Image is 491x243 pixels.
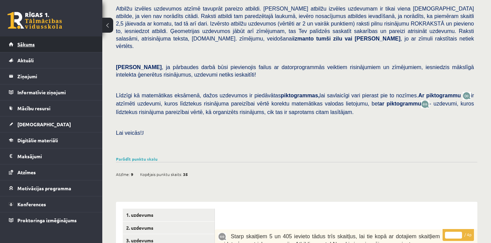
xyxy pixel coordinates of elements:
[116,6,474,49] span: Atbilžu izvēles uzdevumos atzīmē tavuprāt pareizo atbildi. [PERSON_NAME] atbilžu izvēles uzdevuma...
[293,36,314,42] b: izmanto
[17,68,94,84] legend: Ziņojumi
[17,201,46,207] span: Konferences
[116,130,142,136] span: Lai veicās!
[17,217,77,223] span: Proktoringa izmēģinājums
[463,92,471,100] img: JfuEzvunn4EvwAAAAASUVORK5CYII=
[9,84,94,100] a: Informatīvie ziņojumi
[183,169,188,179] span: 35
[316,36,400,42] b: tumši zilu vai [PERSON_NAME]
[9,100,94,116] a: Mācību resursi
[17,121,71,127] span: [DEMOGRAPHIC_DATA]
[9,164,94,180] a: Atzīmes
[131,169,133,179] span: 9
[17,148,94,164] legend: Maksājumi
[9,212,94,228] a: Proktoringa izmēģinājums
[17,137,58,143] span: Digitālie materiāli
[17,105,50,111] span: Mācību resursi
[17,185,71,191] span: Motivācijas programma
[9,148,94,164] a: Maksājumi
[17,84,94,100] legend: Informatīvie ziņojumi
[418,93,461,98] b: Ar piktogrammu
[116,93,463,98] span: Līdzīgi kā matemātikas eksāmenā, dažos uzdevumos ir piedāvātas lai savlaicīgi vari pierast pie to...
[8,12,62,29] a: Rīgas 1. Tālmācības vidusskola
[17,57,34,63] span: Aktuāli
[9,132,94,148] a: Digitālie materiāli
[379,101,421,107] b: ar piktogrammu
[421,100,429,108] img: wKvN42sLe3LLwAAAABJRU5ErkJggg==
[123,222,214,234] a: 2. uzdevums
[9,180,94,196] a: Motivācijas programma
[7,7,248,14] body: Editor, wiswyg-editor-user-answer-47024841113180
[116,101,474,115] span: - uzdevumi, kuros līdztekus risinājuma pareizībai vērtē, kā organizēts risinājums, cik tas ir sap...
[17,41,35,47] span: Sākums
[116,169,130,179] span: Atzīme:
[116,64,474,78] span: , ja pārbaudes darbā būsi pievienojis failus ar datorprogrammās veiktiem risinājumiem un zīmējumi...
[9,68,94,84] a: Ziņojumi
[123,209,214,221] a: 1. uzdevums
[218,233,226,241] img: 9k=
[142,130,144,136] span: J
[116,64,162,70] span: [PERSON_NAME]
[222,218,224,221] img: Balts.png
[9,52,94,68] a: Aktuāli
[281,93,320,98] b: piktogrammas,
[116,156,158,162] a: Parādīt punktu skalu
[9,196,94,212] a: Konferences
[17,169,36,175] span: Atzīmes
[443,229,474,241] p: / 4p
[9,36,94,52] a: Sākums
[140,169,182,179] span: Kopējais punktu skaits:
[9,116,94,132] a: [DEMOGRAPHIC_DATA]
